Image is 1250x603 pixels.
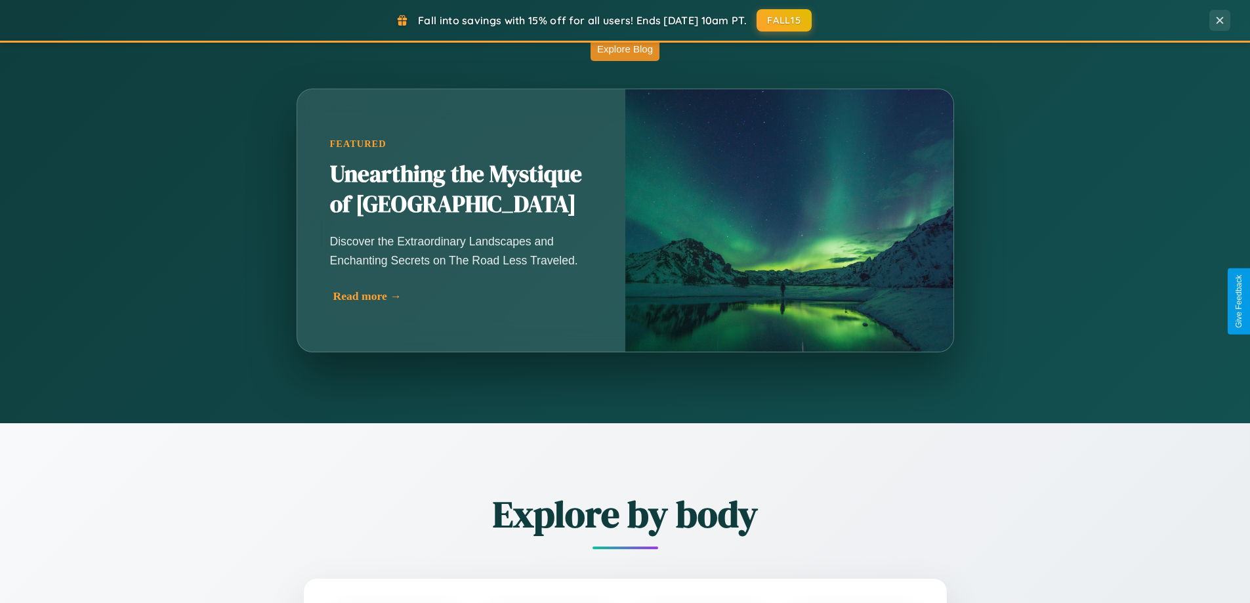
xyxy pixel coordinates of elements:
[330,159,593,220] h2: Unearthing the Mystique of [GEOGRAPHIC_DATA]
[232,489,1019,539] h2: Explore by body
[330,138,593,150] div: Featured
[418,14,747,27] span: Fall into savings with 15% off for all users! Ends [DATE] 10am PT.
[757,9,812,31] button: FALL15
[333,289,596,303] div: Read more →
[1234,275,1243,328] div: Give Feedback
[591,37,659,61] button: Explore Blog
[330,232,593,269] p: Discover the Extraordinary Landscapes and Enchanting Secrets on The Road Less Traveled.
